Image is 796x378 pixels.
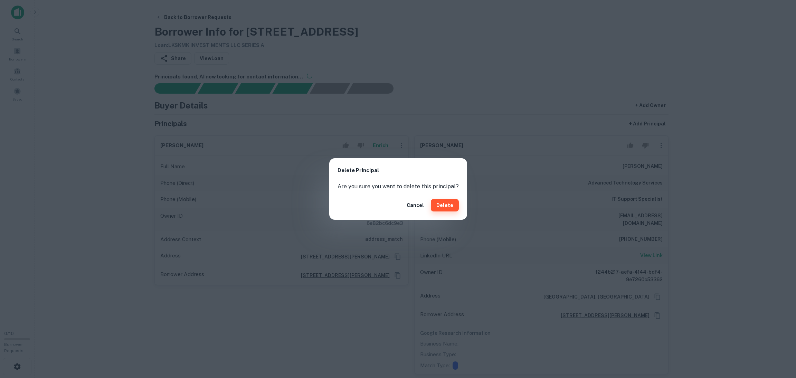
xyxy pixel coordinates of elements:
p: Are you sure you want to delete this principal? [338,182,459,191]
button: Delete [431,199,459,211]
h2: Delete Principal [329,158,467,183]
button: Cancel [404,199,427,211]
iframe: Chat Widget [761,323,796,356]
